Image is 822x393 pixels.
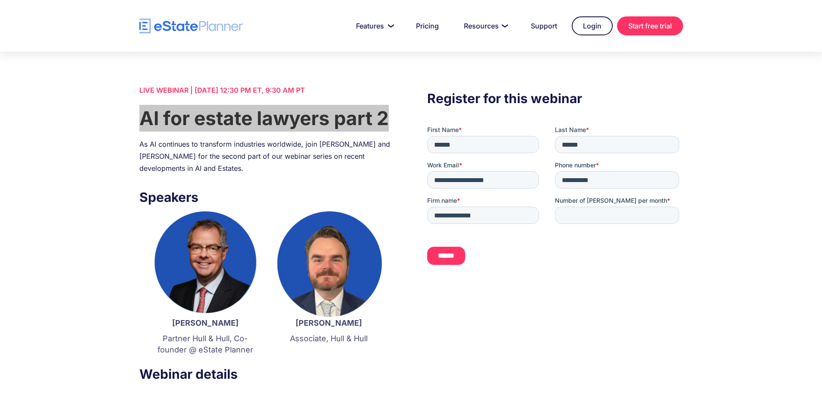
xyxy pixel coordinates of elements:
h3: Speakers [139,187,395,207]
p: Partner Hull & Hull, Co-founder @ eState Planner [152,333,258,355]
a: home [139,19,243,34]
a: Support [520,17,567,35]
a: Features [346,17,401,35]
h3: Register for this webinar [427,88,683,108]
h3: Webinar details [139,364,395,384]
strong: [PERSON_NAME] [172,318,239,327]
div: LIVE WEBINAR | [DATE] 12:30 PM ET, 9:30 AM PT [139,84,395,96]
a: Resources [454,17,516,35]
a: Start free trial [617,16,683,35]
h1: AI for estate lawyers part 2 [139,105,395,132]
p: Associate, Hull & Hull [276,333,382,344]
strong: [PERSON_NAME] [296,318,362,327]
div: As AI continues to transform industries worldwide, join [PERSON_NAME] and [PERSON_NAME] for the s... [139,138,395,174]
a: Pricing [406,17,449,35]
a: Login [572,16,613,35]
iframe: Form 0 [427,126,683,272]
